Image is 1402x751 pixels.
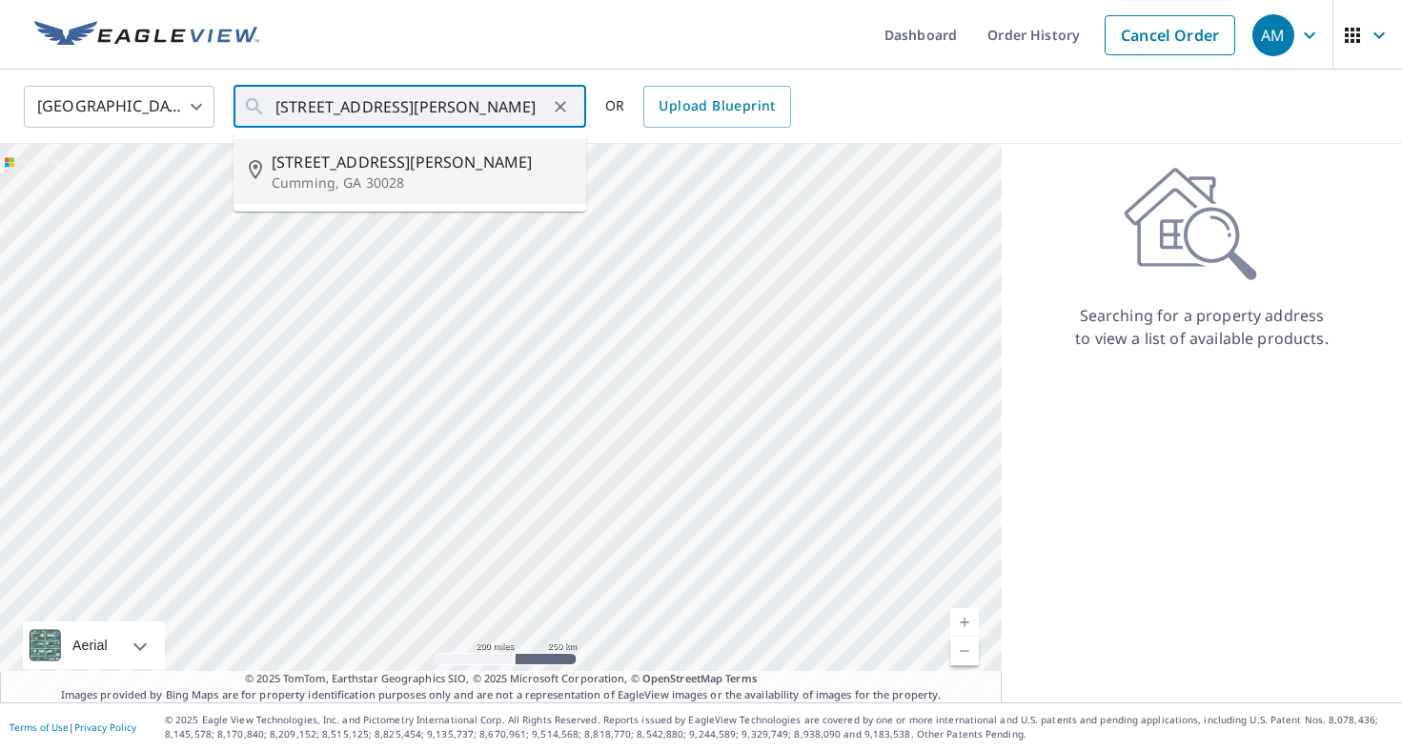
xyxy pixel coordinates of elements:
button: Clear [547,93,574,120]
span: © 2025 TomTom, Earthstar Geographics SIO, © 2025 Microsoft Corporation, © [245,671,757,687]
a: OpenStreetMap [642,671,722,685]
span: [STREET_ADDRESS][PERSON_NAME] [272,151,571,173]
img: EV Logo [34,21,259,50]
div: [GEOGRAPHIC_DATA] [24,80,214,133]
p: © 2025 Eagle View Technologies, Inc. and Pictometry International Corp. All Rights Reserved. Repo... [165,713,1392,741]
a: Terms [725,671,757,685]
input: Search by address or latitude-longitude [275,80,547,133]
div: Aerial [23,621,165,669]
a: Upload Blueprint [643,86,790,128]
div: AM [1252,14,1294,56]
p: Searching for a property address to view a list of available products. [1074,304,1330,350]
a: Privacy Policy [74,721,136,734]
a: Cancel Order [1105,15,1235,55]
a: Current Level 5, Zoom In [950,608,979,637]
p: | [10,721,136,733]
a: Terms of Use [10,721,69,734]
div: OR [605,86,791,128]
p: Cumming, GA 30028 [272,173,571,193]
span: Upload Blueprint [659,94,775,118]
div: Aerial [67,621,113,669]
a: Current Level 5, Zoom Out [950,637,979,665]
